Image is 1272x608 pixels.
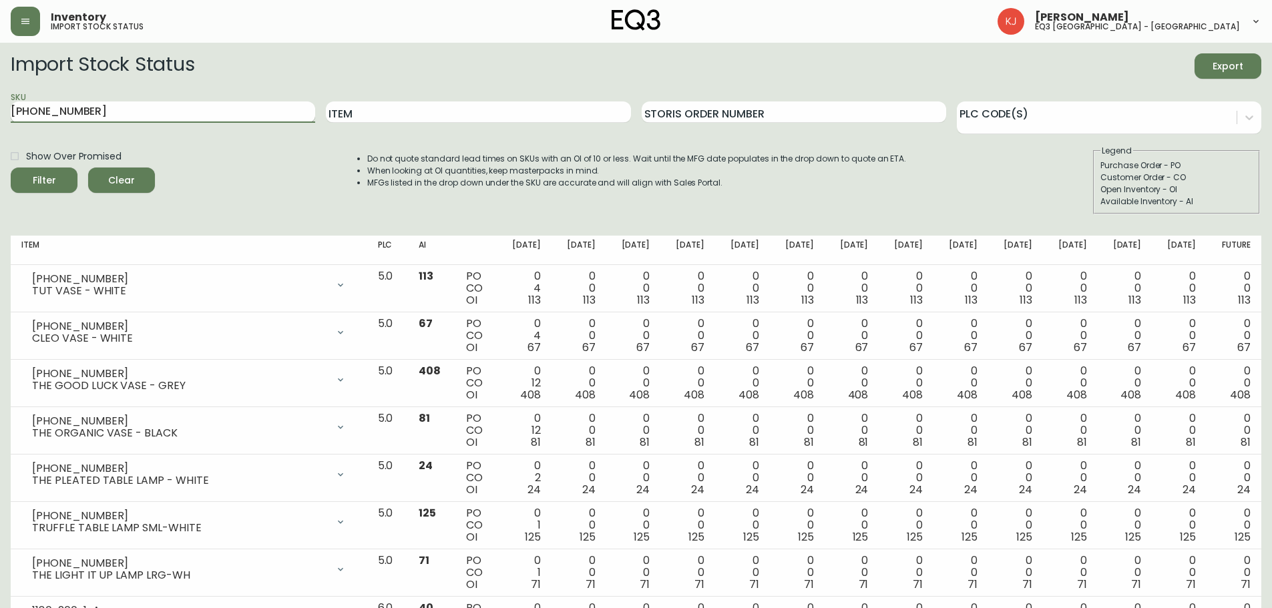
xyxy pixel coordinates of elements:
div: 0 0 [1217,365,1251,401]
div: 0 0 [781,507,814,543]
div: 0 0 [726,412,759,448]
span: 408 [629,387,650,402]
div: [PHONE_NUMBER]CLEO VASE - WHITE [21,318,357,347]
span: 408 [1120,387,1141,402]
span: 81 [640,434,650,450]
div: [PHONE_NUMBER]TUT VASE - WHITE [21,270,357,300]
div: 0 0 [944,412,978,448]
span: OI [466,529,477,545]
span: 125 [1235,529,1251,545]
span: 408 [738,387,759,402]
span: 71 [1186,577,1196,592]
div: 0 0 [1162,555,1196,591]
div: PO CO [466,555,486,591]
div: 0 0 [1217,507,1251,543]
span: 81 [1131,434,1141,450]
th: Future [1207,236,1261,265]
legend: Legend [1100,145,1133,157]
span: 24 [636,482,650,497]
span: 67 [1074,340,1087,355]
div: 0 0 [944,507,978,543]
span: OI [466,482,477,497]
div: 0 0 [1054,412,1087,448]
div: Filter [33,172,56,189]
div: 0 0 [562,365,596,401]
span: 71 [859,577,869,592]
div: 0 0 [1217,270,1251,306]
div: THE GOOD LUCK VASE - GREY [32,380,327,392]
div: [PHONE_NUMBER] [32,415,327,427]
div: CLEO VASE - WHITE [32,332,327,344]
span: 81 [1241,434,1251,450]
span: 81 [968,434,978,450]
div: 0 0 [726,555,759,591]
span: 125 [1125,529,1141,545]
img: 24a625d34e264d2520941288c4a55f8e [998,8,1024,35]
div: 0 0 [1054,365,1087,401]
button: Filter [11,168,77,193]
span: 408 [684,387,704,402]
div: 0 0 [781,270,814,306]
span: Export [1205,58,1251,75]
div: 0 0 [999,412,1032,448]
div: 0 0 [781,460,814,496]
div: TUT VASE - WHITE [32,285,327,297]
span: 67 [1183,340,1196,355]
li: When looking at OI quantities, keep masterpacks in mind. [367,165,907,177]
div: [PHONE_NUMBER]THE PLEATED TABLE LAMP - WHITE [21,460,357,489]
div: 0 0 [726,365,759,401]
span: 408 [1066,387,1087,402]
div: 0 0 [889,318,923,354]
span: 113 [583,292,596,308]
div: 0 0 [1054,555,1087,591]
span: 125 [1071,529,1087,545]
div: 0 0 [562,318,596,354]
span: 71 [804,577,814,592]
th: [DATE] [933,236,988,265]
div: 0 0 [1108,555,1142,591]
span: 113 [747,292,759,308]
div: 0 0 [889,412,923,448]
div: 0 0 [1108,412,1142,448]
div: 0 0 [889,270,923,306]
div: 0 0 [562,412,596,448]
div: 0 0 [1217,412,1251,448]
div: 0 4 [507,270,541,306]
button: Export [1195,53,1261,79]
div: THE LIGHT IT UP LAMP LRG-WH [32,569,327,581]
div: 0 0 [617,318,650,354]
div: 0 0 [671,412,704,448]
div: PO CO [466,318,486,354]
th: [DATE] [715,236,770,265]
div: THE PLEATED TABLE LAMP - WHITE [32,475,327,487]
div: 0 0 [671,365,704,401]
span: 24 [419,458,433,473]
div: 0 1 [507,507,541,543]
div: 0 0 [835,555,869,591]
span: 125 [743,529,759,545]
div: 0 0 [889,507,923,543]
span: 81 [859,434,869,450]
div: 0 0 [1108,507,1142,543]
div: [PHONE_NUMBER] [32,510,327,522]
span: 67 [636,340,650,355]
div: 0 0 [999,270,1032,306]
div: 0 0 [835,507,869,543]
span: 24 [1237,482,1251,497]
td: 5.0 [367,407,408,454]
span: 408 [957,387,978,402]
div: 0 0 [944,318,978,354]
div: [PHONE_NUMBER] [32,463,327,475]
div: [PHONE_NUMBER] [32,368,327,380]
span: 81 [419,410,430,426]
span: 67 [964,340,978,355]
div: 0 0 [835,365,869,401]
div: 0 0 [835,460,869,496]
span: 71 [419,553,429,568]
span: 408 [419,363,441,378]
div: [PHONE_NUMBER]THE LIGHT IT UP LAMP LRG-WH [21,555,357,584]
span: 81 [913,434,923,450]
div: 0 0 [617,412,650,448]
span: 24 [582,482,596,497]
span: OI [466,577,477,592]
